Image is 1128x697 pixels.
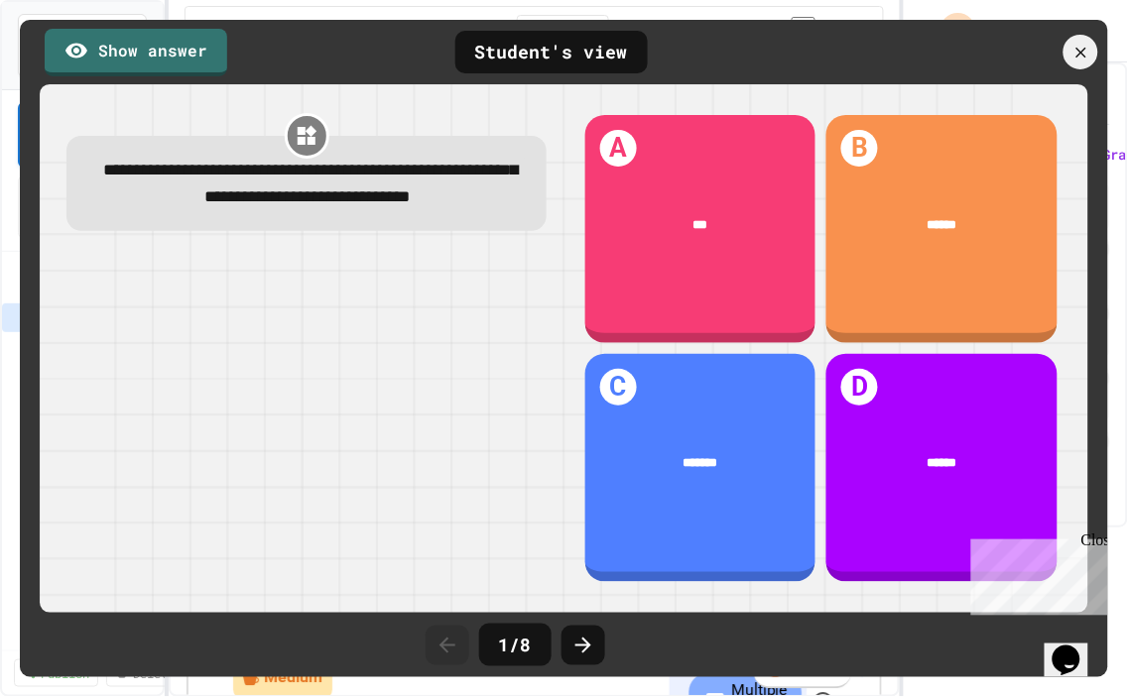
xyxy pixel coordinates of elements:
div: Student's view [455,31,648,73]
h1: D [841,369,878,406]
iframe: chat widget [1045,618,1108,677]
div: 1 / 8 [479,624,552,666]
iframe: chat widget [963,531,1108,616]
h1: A [600,130,637,167]
a: Show answer [45,29,227,76]
h1: C [600,369,637,406]
div: Chat with us now!Close [8,8,137,126]
h1: B [841,130,878,167]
